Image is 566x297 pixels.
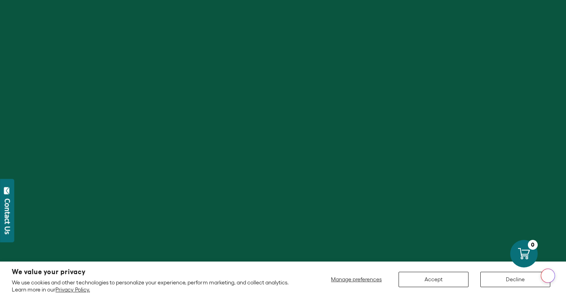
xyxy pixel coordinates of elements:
button: Accept [399,272,469,287]
button: Decline [480,272,550,287]
button: Manage preferences [326,272,387,287]
a: Privacy Policy. [55,286,90,293]
div: 0 [528,240,538,250]
span: Manage preferences [331,276,382,282]
h2: We value your privacy [12,269,299,275]
p: We use cookies and other technologies to personalize your experience, perform marketing, and coll... [12,279,299,293]
div: Contact Us [4,199,11,234]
